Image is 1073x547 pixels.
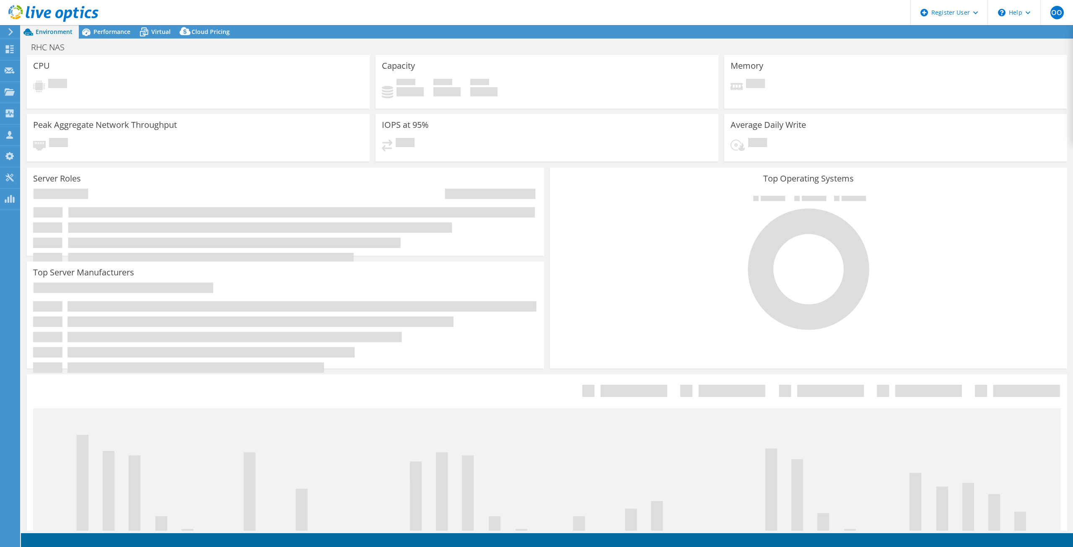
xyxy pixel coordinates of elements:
span: OO [1050,6,1064,19]
h3: Average Daily Write [731,120,806,130]
h3: Top Server Manufacturers [33,268,134,277]
span: Pending [746,79,765,90]
h1: RHC NAS [27,43,78,52]
span: Pending [48,79,67,90]
h3: CPU [33,61,50,70]
span: Pending [49,138,68,149]
h3: IOPS at 95% [382,120,429,130]
span: Free [433,79,452,87]
h3: Capacity [382,61,415,70]
h4: 0 GiB [470,87,498,96]
span: Used [397,79,415,87]
h3: Server Roles [33,174,81,183]
h3: Top Operating Systems [556,174,1061,183]
h4: 0 GiB [397,87,424,96]
svg: \n [998,9,1006,16]
span: Environment [36,28,73,36]
span: Cloud Pricing [192,28,230,36]
span: Pending [396,138,415,149]
span: Pending [748,138,767,149]
h4: 0 GiB [433,87,461,96]
span: Total [470,79,489,87]
h3: Peak Aggregate Network Throughput [33,120,177,130]
span: Performance [93,28,130,36]
span: Virtual [151,28,171,36]
h3: Memory [731,61,763,70]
